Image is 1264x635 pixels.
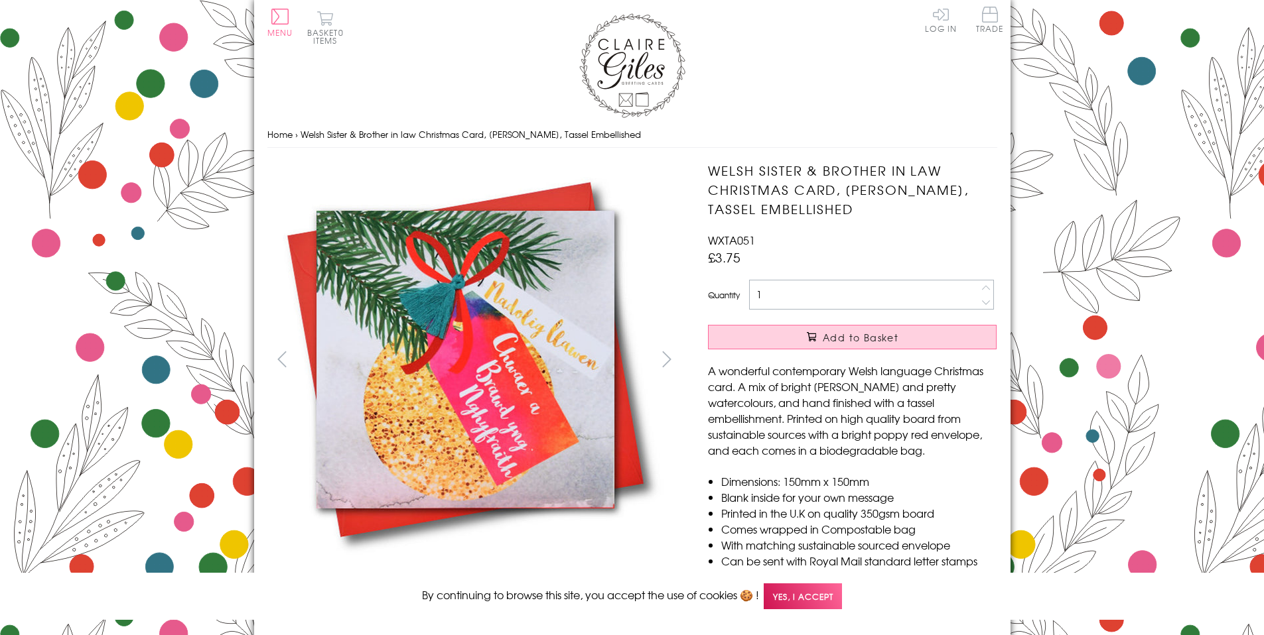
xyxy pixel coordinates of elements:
[708,161,997,218] h1: Welsh Sister & Brother in law Christmas Card, [PERSON_NAME], Tassel Embellished
[267,344,297,374] button: prev
[267,27,293,38] span: Menu
[579,13,685,118] img: Claire Giles Greetings Cards
[681,161,1080,559] img: Welsh Sister & Brother in law Christmas Card, Nadolig Llawen, Tassel Embellished
[721,537,997,553] li: With matching sustainable sourced envelope
[976,7,1004,32] span: Trade
[708,289,740,301] label: Quantity
[708,232,755,248] span: WXTA051
[925,7,957,32] a: Log In
[708,363,997,458] p: A wonderful contemporary Welsh language Christmas card. A mix of bright [PERSON_NAME] and pretty ...
[721,473,997,489] li: Dimensions: 150mm x 150mm
[823,331,898,344] span: Add to Basket
[708,325,997,349] button: Add to Basket
[295,128,298,141] span: ›
[721,553,997,569] li: Can be sent with Royal Mail standard letter stamps
[652,344,681,374] button: next
[307,11,344,44] button: Basket0 items
[267,9,293,36] button: Menu
[721,505,997,521] li: Printed in the U.K on quality 350gsm board
[267,128,293,141] a: Home
[267,121,997,148] nav: breadcrumbs
[721,521,997,537] li: Comes wrapped in Compostable bag
[764,583,842,609] span: Yes, I accept
[267,161,665,558] img: Welsh Sister & Brother in law Christmas Card, Nadolig Llawen, Tassel Embellished
[976,7,1004,35] a: Trade
[721,489,997,505] li: Blank inside for your own message
[708,248,740,266] span: £3.75
[313,27,344,46] span: 0 items
[301,128,641,141] span: Welsh Sister & Brother in law Christmas Card, [PERSON_NAME], Tassel Embellished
